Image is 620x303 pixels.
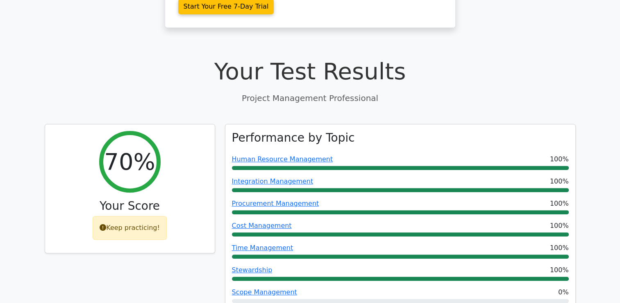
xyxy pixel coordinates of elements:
[232,177,313,185] a: Integration Management
[232,155,333,163] a: Human Resource Management
[45,57,576,85] h1: Your Test Results
[232,131,355,145] h3: Performance by Topic
[550,154,569,164] span: 100%
[550,243,569,253] span: 100%
[232,266,273,274] a: Stewardship
[550,177,569,186] span: 100%
[232,222,292,230] a: Cost Management
[550,265,569,275] span: 100%
[52,199,208,213] h3: Your Score
[93,216,167,240] div: Keep practicing!
[550,221,569,231] span: 100%
[104,148,155,175] h2: 70%
[550,199,569,209] span: 100%
[232,288,297,296] a: Scope Management
[558,287,568,297] span: 0%
[232,200,319,207] a: Procurement Management
[232,244,293,252] a: Time Management
[45,92,576,104] p: Project Management Professional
